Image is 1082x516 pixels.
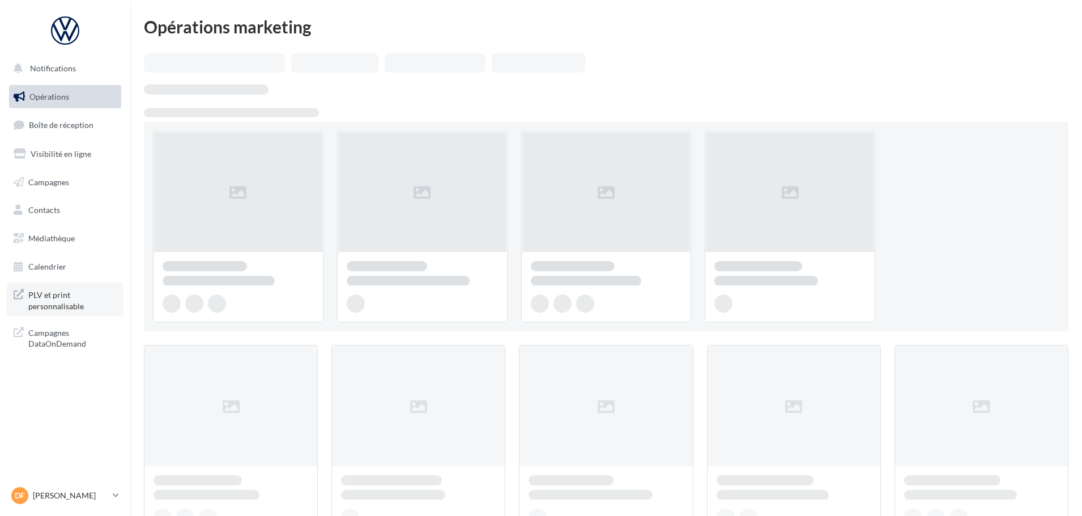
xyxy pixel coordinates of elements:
span: Visibilité en ligne [31,149,91,159]
a: Visibilité en ligne [7,142,123,166]
a: DF [PERSON_NAME] [9,485,121,506]
span: DF [15,490,25,501]
div: Opérations marketing [144,18,1068,35]
span: Campagnes DataOnDemand [28,325,117,349]
span: Calendrier [28,262,66,271]
span: Contacts [28,205,60,215]
a: Opérations [7,85,123,109]
a: Campagnes [7,170,123,194]
a: Campagnes DataOnDemand [7,321,123,354]
span: Opérations [29,92,69,101]
a: PLV et print personnalisable [7,283,123,316]
a: Calendrier [7,255,123,279]
span: Notifications [30,63,76,73]
a: Boîte de réception [7,113,123,137]
p: [PERSON_NAME] [33,490,108,501]
span: Médiathèque [28,233,75,243]
a: Contacts [7,198,123,222]
span: PLV et print personnalisable [28,287,117,312]
button: Notifications [7,57,119,80]
span: Boîte de réception [29,120,93,130]
span: Campagnes [28,177,69,186]
a: Médiathèque [7,227,123,250]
